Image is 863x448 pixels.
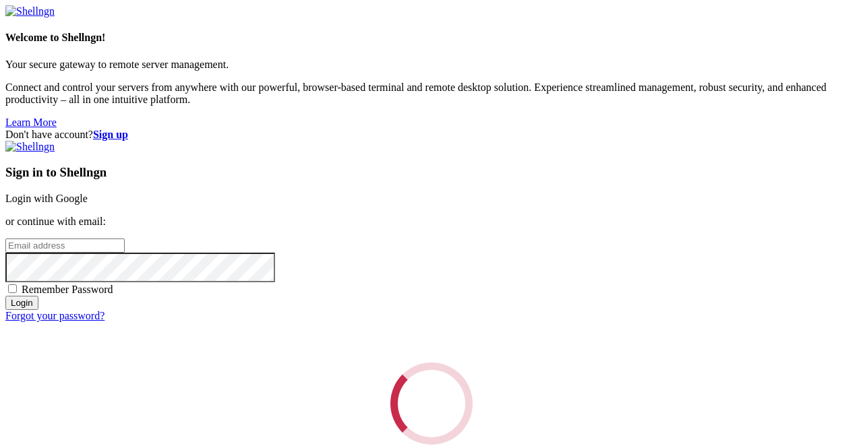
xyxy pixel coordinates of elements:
[5,165,858,180] h3: Sign in to Shellngn
[5,193,88,204] a: Login with Google
[8,284,17,293] input: Remember Password
[5,59,858,71] p: Your secure gateway to remote server management.
[5,117,57,128] a: Learn More
[5,32,858,44] h4: Welcome to Shellngn!
[5,216,858,228] p: or continue with email:
[5,238,125,253] input: Email address
[5,141,55,153] img: Shellngn
[5,5,55,18] img: Shellngn
[5,310,105,321] a: Forgot your password?
[5,129,858,141] div: Don't have account?
[22,284,113,295] span: Remember Password
[93,129,128,140] a: Sign up
[5,296,38,310] input: Login
[5,82,858,106] p: Connect and control your servers from anywhere with our powerful, browser-based terminal and remo...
